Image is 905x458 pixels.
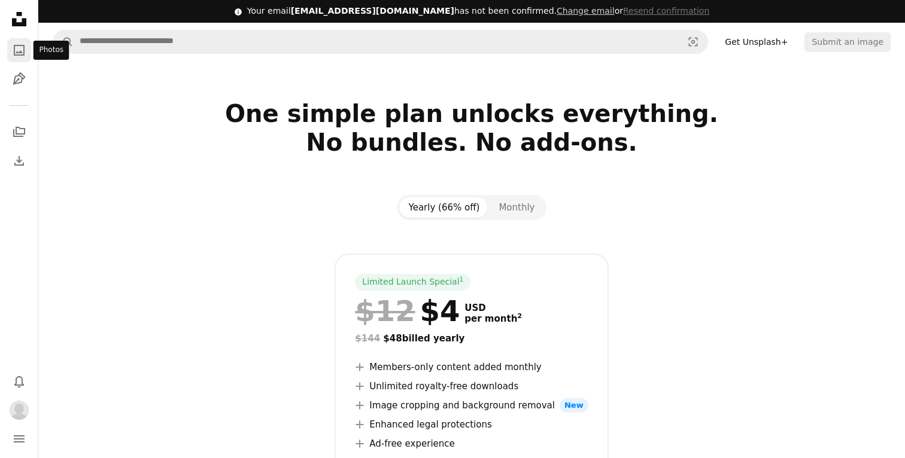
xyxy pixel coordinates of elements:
[464,313,522,324] span: per month
[515,313,524,324] a: 2
[355,331,588,346] div: $48 billed yearly
[399,197,490,218] button: Yearly (66% off)
[53,30,74,53] button: Search Unsplash
[53,30,708,54] form: Find visuals sitewide
[355,295,415,326] span: $12
[7,7,31,33] a: Home — Unsplash
[557,6,615,16] a: Change email
[7,398,31,422] button: Profile
[291,6,454,16] span: [EMAIL_ADDRESS][DOMAIN_NAME]
[247,5,710,17] div: Your email has not been confirmed.
[7,149,31,173] a: Download History
[718,32,795,51] a: Get Unsplash+
[86,99,857,185] h2: One simple plan unlocks everything. No bundles. No add-ons.
[560,398,588,413] span: New
[355,379,588,393] li: Unlimited royalty-free downloads
[7,370,31,393] button: Notifications
[679,30,707,53] button: Visual search
[457,276,466,288] a: 1
[464,303,522,313] span: USD
[7,120,31,144] a: Collections
[7,38,31,62] a: Photos
[517,312,522,320] sup: 2
[804,32,891,51] button: Submit an image
[355,274,470,291] div: Limited Launch Special
[355,398,588,413] li: Image cropping and background removal
[623,5,709,17] button: Resend confirmation
[355,436,588,451] li: Ad-free experience
[355,360,588,374] li: Members-only content added monthly
[355,417,588,432] li: Enhanced legal protections
[10,401,29,420] img: Avatar of user Rahav C V
[355,333,380,344] span: $144
[7,427,31,451] button: Menu
[557,6,709,16] span: or
[489,197,544,218] button: Monthly
[355,295,460,326] div: $4
[460,276,464,283] sup: 1
[7,67,31,91] a: Illustrations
